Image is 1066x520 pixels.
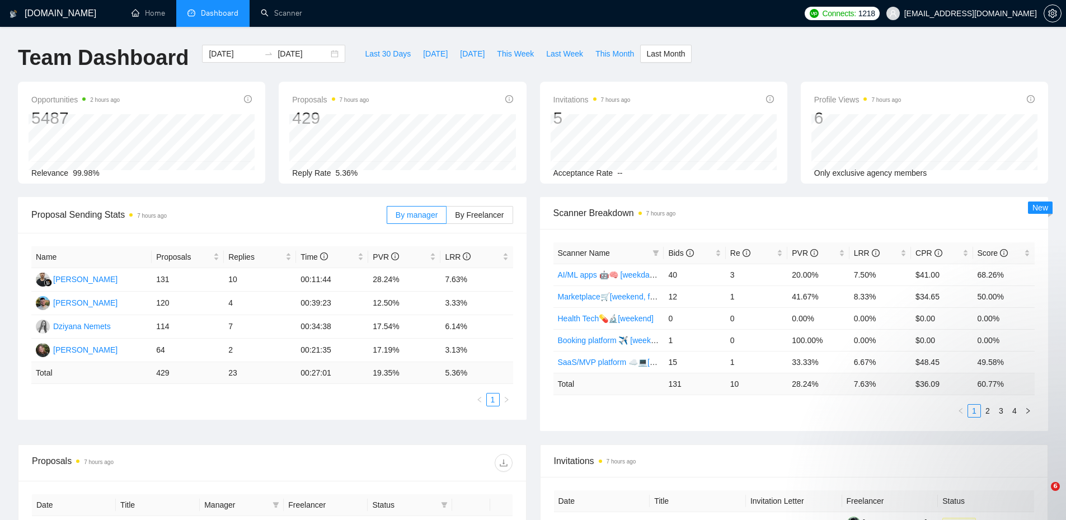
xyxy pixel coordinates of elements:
a: searchScanner [261,8,302,18]
span: filter [652,250,659,256]
span: CPR [915,249,942,257]
td: 19.35 % [368,362,440,384]
img: HH [36,343,50,357]
span: New [1032,203,1048,212]
span: By Freelancer [455,210,504,219]
span: user [889,10,897,17]
th: Replies [224,246,296,268]
td: 4 [224,292,296,315]
span: filter [650,245,661,261]
span: 1218 [858,7,875,20]
td: 1 [664,329,725,351]
td: 7.63% [440,268,513,292]
h1: Team Dashboard [18,45,189,71]
span: left [476,396,483,403]
td: 5.36 % [440,362,513,384]
td: 28.24 % [787,373,849,395]
button: Last 30 Days [359,45,417,63]
td: 64 [152,339,224,362]
span: 6 [1051,482,1060,491]
button: This Month [589,45,640,63]
span: dashboard [187,9,195,17]
td: $0.00 [911,329,973,351]
div: Dziyana Nemets [53,320,111,332]
time: 7 hours ago [340,97,369,103]
div: [PERSON_NAME] [53,273,118,285]
button: left [954,404,968,418]
span: By manager [396,210,438,219]
span: [DATE] [460,48,485,60]
td: 0.00% [849,329,911,351]
button: Last Week [540,45,589,63]
iframe: Intercom live chat [1028,482,1055,509]
td: 2 [224,339,296,362]
span: info-circle [1027,95,1035,103]
span: Profile Views [814,93,901,106]
div: [PERSON_NAME] [53,344,118,356]
time: 7 hours ago [137,213,167,219]
img: gigradar-bm.png [44,279,52,287]
td: 3 [726,264,787,285]
button: [DATE] [454,45,491,63]
th: Title [116,494,200,516]
th: Freelancer [284,494,368,516]
td: 0 [726,307,787,329]
td: 00:39:23 [296,292,368,315]
td: 33.33% [787,351,849,373]
a: AI/ML apps 🤖🧠 [weekdays] [558,270,660,279]
span: Reply Rate [292,168,331,177]
span: info-circle [743,249,750,257]
button: This Week [491,45,540,63]
span: Scanner Breakdown [553,206,1035,220]
span: info-circle [320,252,328,260]
time: 2 hours ago [90,97,120,103]
td: 3.33% [440,292,513,315]
button: setting [1044,4,1062,22]
td: 12.50% [368,292,440,315]
span: setting [1044,9,1061,18]
a: FG[PERSON_NAME] [36,274,118,283]
span: LRR [445,252,471,261]
td: 40 [664,264,725,285]
th: Invitation Letter [746,490,842,512]
td: 3.13% [440,339,513,362]
td: 20.00% [787,264,849,285]
span: Last 30 Days [365,48,411,60]
li: 2 [981,404,994,418]
div: 5487 [31,107,120,129]
td: 10 [224,268,296,292]
th: Freelancer [842,490,938,512]
span: Scanner Name [558,249,610,257]
time: 7 hours ago [871,97,901,103]
span: Replies [228,251,283,263]
span: Dashboard [201,8,238,18]
span: PVR [373,252,399,261]
th: Proposals [152,246,224,268]
a: 1 [487,393,499,406]
button: left [473,393,486,406]
input: End date [278,48,328,60]
li: 1 [486,393,500,406]
a: HH[PERSON_NAME] [36,345,118,354]
a: setting [1044,9,1062,18]
span: PVR [792,249,818,257]
td: 8.33% [849,285,911,307]
td: 49.58% [973,351,1035,373]
th: Status [938,490,1034,512]
li: 1 [968,404,981,418]
span: info-circle [244,95,252,103]
td: 131 [152,268,224,292]
span: right [503,396,510,403]
span: info-circle [872,249,880,257]
img: logo [10,5,17,23]
td: 0 [726,329,787,351]
span: Last Week [546,48,583,60]
td: 28.24% [368,268,440,292]
img: FG [36,273,50,287]
td: 0.00% [787,307,849,329]
td: $0.00 [911,307,973,329]
span: 5.36% [336,168,358,177]
span: This Week [497,48,534,60]
td: 23 [224,362,296,384]
a: 4 [1008,405,1021,417]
